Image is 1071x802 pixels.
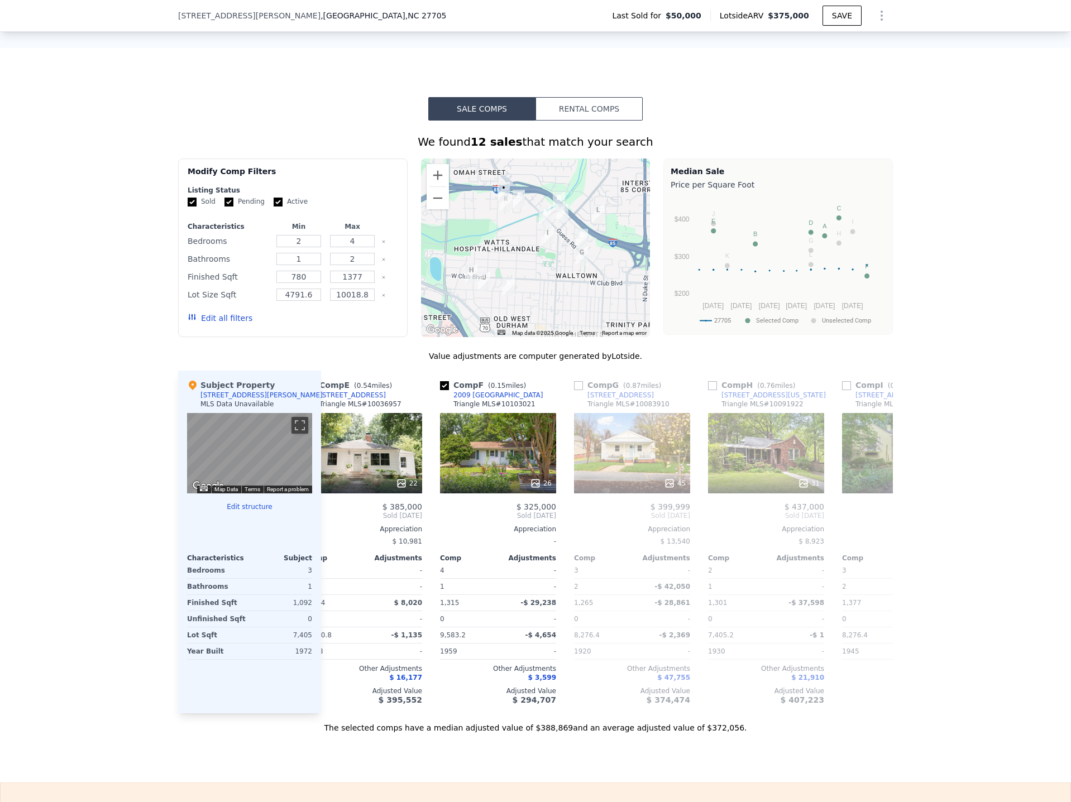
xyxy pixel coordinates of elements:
[364,554,422,563] div: Adjustments
[187,611,247,627] div: Unfinished Sqft
[809,251,812,258] text: L
[427,187,449,209] button: Zoom out
[187,413,312,493] div: Map
[708,554,766,563] div: Comp
[306,525,422,534] div: Appreciation
[574,615,578,623] span: 0
[306,391,386,400] a: [STREET_ADDRESS]
[319,400,401,409] div: Triangle MLS # 10036957
[871,4,893,27] button: Show Options
[842,511,958,520] span: Sold [DATE]
[190,479,227,493] img: Google
[252,595,312,611] div: 1,092
[484,382,530,390] span: ( miles)
[657,674,690,681] span: $ 47,755
[306,664,422,673] div: Other Adjustments
[500,579,556,594] div: -
[708,391,826,400] a: [STREET_ADDRESS][US_STATE]
[542,227,554,246] div: 1405 Pennsylvania Ave
[708,631,734,639] span: 7,405.2
[188,222,270,231] div: Characteristics
[574,664,690,673] div: Other Adjustments
[252,627,312,643] div: 7,405
[512,330,573,336] span: Map data ©2025 Google
[321,10,446,21] span: , [GEOGRAPHIC_DATA]
[274,198,283,206] input: Active
[632,554,690,563] div: Adjustments
[809,219,813,226] text: D
[513,695,556,704] span: $ 294,707
[190,479,227,493] a: Open this area in Google Maps (opens a new window)
[602,330,647,336] a: Report a map error
[842,599,861,607] span: 1,377
[513,190,525,209] div: 2009 Carolina Ave
[768,643,824,659] div: -
[405,11,447,20] span: , NC 27705
[188,197,216,206] label: Sold
[836,230,841,237] text: H
[781,695,824,704] span: $ 407,223
[842,554,900,563] div: Comp
[842,686,958,695] div: Adjusted Value
[498,554,556,563] div: Adjustments
[753,382,800,390] span: ( miles)
[731,302,752,310] text: [DATE]
[576,229,588,248] div: 1408 Ida St
[587,400,670,409] div: Triangle MLS # 10083910
[500,563,556,578] div: -
[675,253,690,261] text: $300
[379,695,422,704] span: $ 395,552
[440,525,556,534] div: Appreciation
[503,277,515,296] div: 1022 Hale Street
[809,237,814,244] text: G
[440,566,444,574] span: 4
[708,511,824,520] span: Sold [DATE]
[187,380,275,391] div: Subject Property
[453,400,535,409] div: Triangle MLS # 10103021
[654,599,690,607] span: -$ 28,861
[768,563,824,578] div: -
[708,566,713,574] span: 2
[647,695,690,704] span: $ 374,474
[671,177,886,193] div: Price per Square Foot
[366,563,422,578] div: -
[178,713,893,733] div: The selected comps have a median adjusted value of $388,869 and an average adjusted value of $372...
[823,6,862,26] button: SAVE
[440,579,496,594] div: 1
[528,674,556,681] span: $ 3,599
[471,135,523,148] strong: 12 sales
[842,380,930,391] div: Comp I
[666,10,701,21] span: $50,000
[842,566,847,574] span: 3
[306,686,422,695] div: Adjusted Value
[634,611,690,627] div: -
[612,10,666,21] span: Last Sold for
[842,615,847,623] span: 0
[651,502,690,511] span: $ 399,999
[708,599,727,607] span: 1,301
[525,631,556,639] span: -$ 4,654
[799,537,824,545] span: $ 8,923
[381,275,386,280] button: Clear
[842,631,868,639] span: 8,276.4
[187,413,312,493] div: Street View
[708,686,824,695] div: Adjusted Value
[766,554,824,563] div: Adjustments
[711,218,715,224] text: E
[574,599,593,607] span: 1,265
[252,611,312,627] div: 0
[427,164,449,186] button: Zoom in
[671,166,886,177] div: Median Sale
[675,290,690,297] text: $200
[178,134,893,150] div: We found that match your search
[381,257,386,262] button: Clear
[491,382,506,390] span: 0.15
[357,382,372,390] span: 0.54
[188,251,270,267] div: Bathrooms
[188,186,398,195] div: Listing Status
[440,391,543,400] a: 2009 [GEOGRAPHIC_DATA]
[440,534,556,549] div: -
[252,643,312,659] div: 1972
[267,486,309,492] a: Report a problem
[187,643,247,659] div: Year Built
